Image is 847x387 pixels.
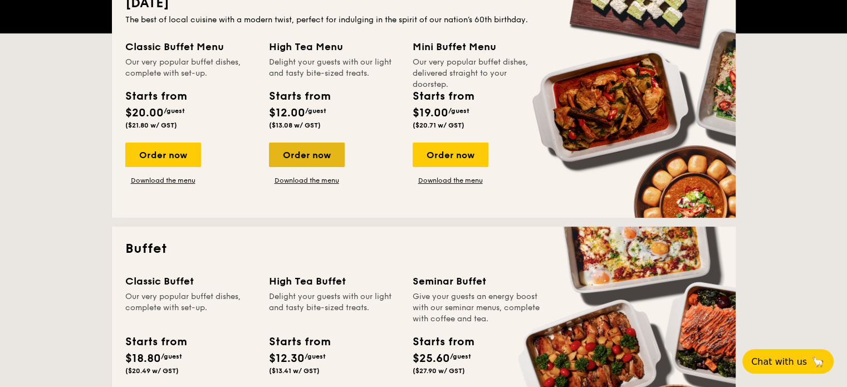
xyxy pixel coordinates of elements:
span: ($27.90 w/ GST) [413,367,465,375]
span: ($20.49 w/ GST) [125,367,179,375]
span: $12.30 [269,352,305,365]
a: Download the menu [125,176,201,185]
span: $18.80 [125,352,161,365]
div: Starts from [269,334,330,350]
span: ($13.08 w/ GST) [269,121,321,129]
div: Our very popular buffet dishes, complete with set-up. [125,291,256,325]
span: ($21.80 w/ GST) [125,121,177,129]
div: Starts from [413,334,473,350]
span: /guest [450,352,471,360]
div: Starts from [413,88,473,105]
div: Delight your guests with our light and tasty bite-sized treats. [269,57,399,79]
div: Delight your guests with our light and tasty bite-sized treats. [269,291,399,325]
span: $25.60 [413,352,450,365]
span: 🦙 [811,355,825,368]
div: High Tea Menu [269,39,399,55]
div: Give your guests an energy boost with our seminar menus, complete with coffee and tea. [413,291,543,325]
div: Order now [125,143,201,167]
span: /guest [161,352,182,360]
span: /guest [448,107,469,115]
span: /guest [305,107,326,115]
div: High Tea Buffet [269,273,399,289]
div: Starts from [269,88,330,105]
div: Mini Buffet Menu [413,39,543,55]
div: The best of local cuisine with a modern twist, perfect for indulging in the spirit of our nation’... [125,14,722,26]
span: /guest [305,352,326,360]
div: Starts from [125,334,186,350]
div: Order now [413,143,488,167]
div: Order now [269,143,345,167]
div: Classic Buffet Menu [125,39,256,55]
div: Starts from [125,88,186,105]
a: Download the menu [413,176,488,185]
a: Download the menu [269,176,345,185]
span: /guest [164,107,185,115]
span: $12.00 [269,106,305,120]
div: Our very popular buffet dishes, delivered straight to your doorstep. [413,57,543,79]
span: Chat with us [751,356,807,367]
span: ($20.71 w/ GST) [413,121,464,129]
span: $19.00 [413,106,448,120]
button: Chat with us🦙 [742,349,834,374]
div: Classic Buffet [125,273,256,289]
span: ($13.41 w/ GST) [269,367,320,375]
div: Seminar Buffet [413,273,543,289]
div: Our very popular buffet dishes, complete with set-up. [125,57,256,79]
span: $20.00 [125,106,164,120]
h2: Buffet [125,240,722,258]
